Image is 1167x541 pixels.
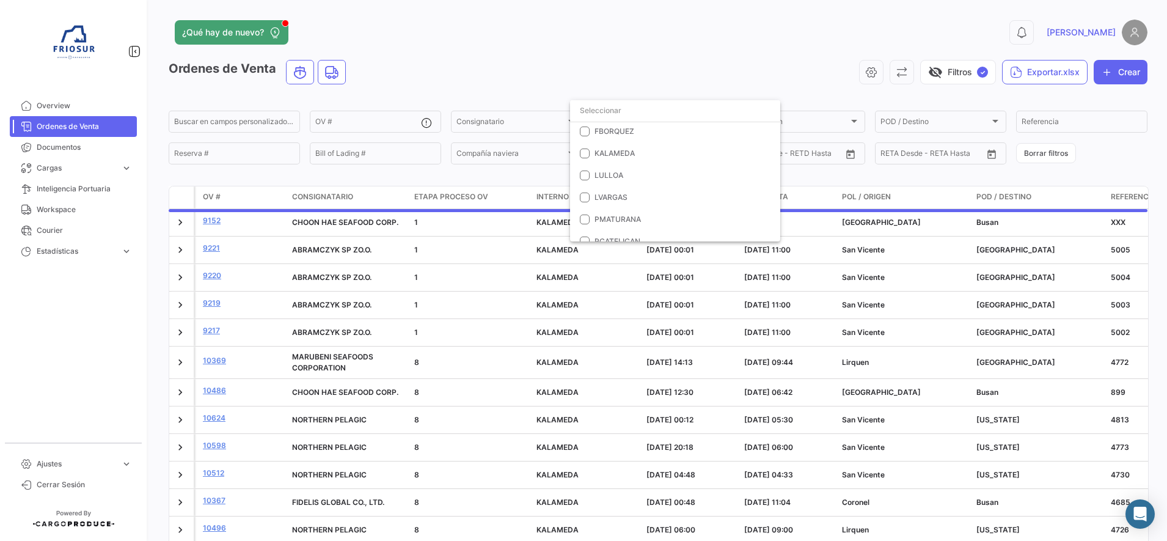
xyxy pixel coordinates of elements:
span: LULLOA [594,171,623,180]
div: Abrir Intercom Messenger [1125,499,1155,529]
span: LVARGAS [594,193,627,202]
span: RCATELICAN [594,237,640,246]
input: dropdown search [570,100,780,122]
span: PMATURANA [594,215,641,224]
span: FBORQUEZ [594,127,634,136]
span: KALAMEDA [594,149,635,158]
